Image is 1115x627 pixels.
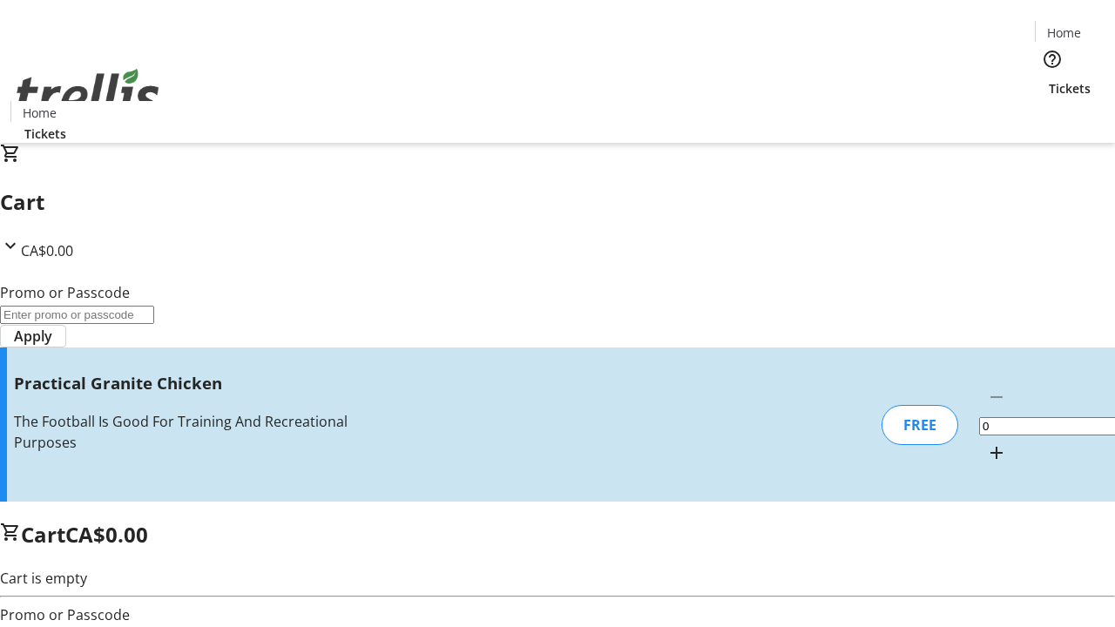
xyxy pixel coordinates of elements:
[24,125,66,143] span: Tickets
[23,104,57,122] span: Home
[10,50,166,137] img: Orient E2E Organization g2iJuyIYjG's Logo
[1049,79,1091,98] span: Tickets
[10,125,80,143] a: Tickets
[1035,98,1070,132] button: Cart
[979,435,1014,470] button: Increment by one
[882,405,958,445] div: FREE
[21,241,73,260] span: CA$0.00
[1035,79,1105,98] a: Tickets
[14,411,395,453] div: The Football Is Good For Training And Recreational Purposes
[65,520,148,549] span: CA$0.00
[11,104,67,122] a: Home
[14,371,395,395] h3: Practical Granite Chicken
[1035,42,1070,77] button: Help
[14,326,52,347] span: Apply
[1036,24,1091,42] a: Home
[1047,24,1081,42] span: Home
